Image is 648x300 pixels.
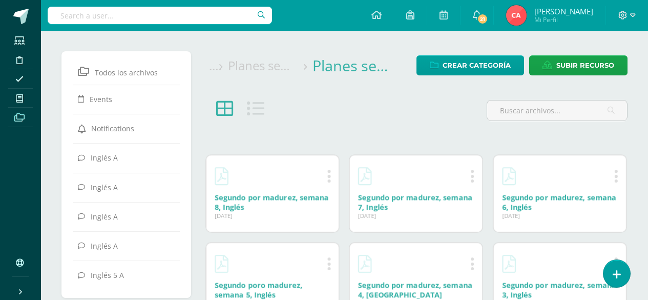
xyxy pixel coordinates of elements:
[358,251,371,276] a: Descargar Segundo por madurez, semana 4, Inglés.pdf
[78,236,175,255] a: Inglés A
[502,280,616,299] a: Segundo por madurez, semana 3, Inglés
[91,241,118,251] span: Inglés A
[48,7,272,24] input: Search a user…
[502,251,515,276] a: Descargar Segundo por madurez, semana 3, Inglés.pdf
[215,192,329,212] a: Segundo por madurez, semana 8, Inglés
[78,207,175,226] a: Inglés A
[358,280,474,299] div: Descargar Segundo por madurez, semana 4, Inglés.pdf
[78,148,175,167] a: Inglés A
[209,57,227,74] div: ...
[78,178,175,196] a: Inglés A
[91,182,118,192] span: Inglés A
[91,124,134,133] span: Notifications
[215,251,228,276] a: Descargar Segundo poro madurez, semana 5, Inglés.pdf
[78,90,175,108] a: Events
[78,62,175,81] a: Todos los archivos
[358,212,474,219] div: [DATE]
[78,119,175,137] a: Notifications
[506,5,527,26] img: f8186fed0c0c84992d984fa03c19f965.png
[502,164,515,188] a: Descargar Segundo por madurez, semana 6, Inglés.pdf
[487,101,627,121] input: Buscar archivos...
[358,192,472,212] a: Segundo por madurez, semana 7, Inglés
[215,212,330,219] div: [DATE]
[91,270,124,280] span: Inglés 5 A
[312,55,555,75] a: Planes semanales, Segunda unidad
[556,56,614,75] span: Subir recurso
[358,192,474,212] div: Descargar Segundo por madurez, semana 7, Inglés.pdf
[228,57,312,74] div: Planes semanales, Segunda unidad
[91,212,118,222] span: Inglés A
[312,55,412,75] div: Planes semanales, Segunda unidad
[529,55,628,75] a: Subir recurso
[215,192,330,212] div: Descargar Segundo por madurez, semana 8, Inglés.pdf
[215,280,330,299] div: Descargar Segundo poro madurez, semana 5, Inglés.pdf
[477,13,488,25] span: 21
[443,56,511,75] span: Crear Categoría
[90,94,112,104] span: Events
[502,192,616,212] a: Segundo por madurez, semana 6, Inglés
[502,212,618,219] div: [DATE]
[534,6,593,16] span: [PERSON_NAME]
[215,280,302,299] a: Segundo poro madurez, semana 5, Inglés
[91,153,118,163] span: Inglés A
[416,55,524,75] a: Crear Categoría
[358,280,472,299] a: Segundo por madurez, semana 4, [GEOGRAPHIC_DATA]
[215,164,228,188] a: Descargar Segundo por madurez, semana 8, Inglés.pdf
[502,280,618,299] div: Descargar Segundo por madurez, semana 3, Inglés.pdf
[534,15,593,24] span: Mi Perfil
[228,57,427,74] a: Planes semanales, Segunda unidad
[502,192,618,212] div: Descargar Segundo por madurez, semana 6, Inglés.pdf
[95,68,158,77] span: Todos los archivos
[78,266,175,284] a: Inglés 5 A
[358,164,371,188] a: Descargar Segundo por madurez, semana 7, Inglés.pdf
[209,57,222,74] a: ...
